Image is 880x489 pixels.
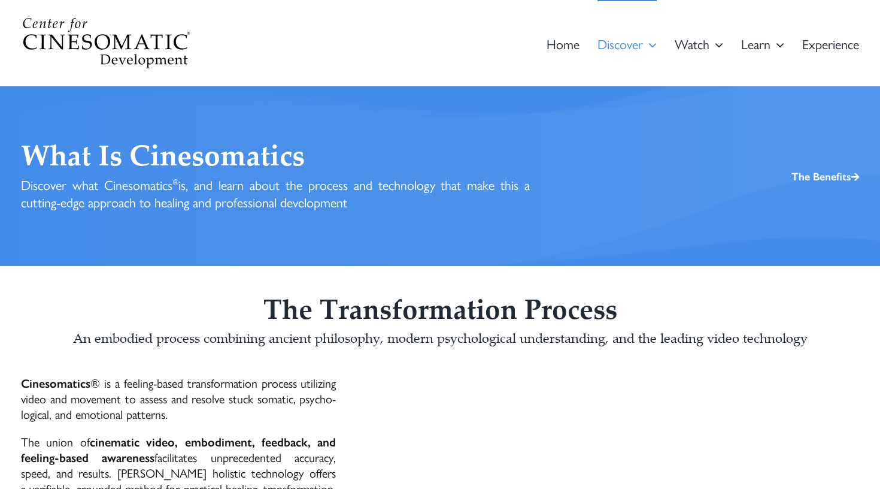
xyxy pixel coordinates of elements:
h3: Discover what Cinesomatics is, and learn about the process and technology that make this a cuttin... [21,176,530,210]
h4: An embod­ied process com­bin­ing ancient phi­los­o­phy, modern psy­cho­log­i­cal under­stand­ing,... [21,332,859,348]
nav: Breadcrumb [791,169,859,183]
a: The Benefits [791,168,859,183]
sup: ® [173,178,179,187]
span: Dis­cov­er [597,37,643,50]
p: ® is a feel­ing-based trans­for­ma­tion process uti­liz­ing video and move­ment to assess and res... [21,375,336,422]
span: Expe­ri­ence [802,37,859,50]
span: Home [547,37,579,50]
span: Watch [675,37,709,50]
span: Learn [741,37,770,50]
img: Center For Cinesomatic Development Logo [21,17,190,70]
h1: What Is Cinesomatics [21,142,530,177]
strong: Cine­so­mat­ics [21,374,90,391]
h2: The Trans­for­ma­tion Process [21,296,859,329]
strong: cin­e­mat­ic video, embod­i­ment, feed­back, and feel­ing-based aware­ness [21,433,336,466]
